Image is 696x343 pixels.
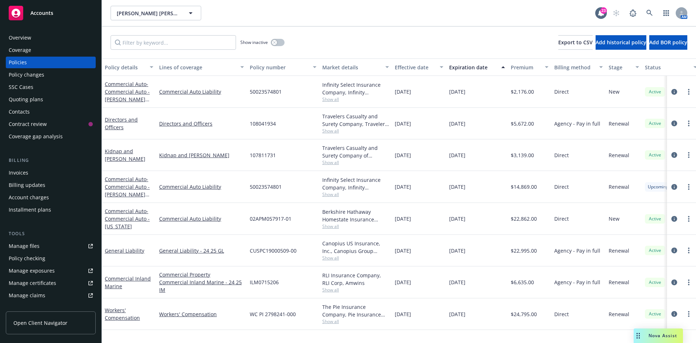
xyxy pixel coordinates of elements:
a: Coverage [6,44,96,56]
span: Add historical policy [596,39,646,46]
span: Direct [554,151,569,159]
span: Agency - Pay in full [554,120,600,127]
a: General Liability [105,247,144,254]
span: Show all [322,191,389,197]
span: Active [648,311,662,317]
a: Contacts [6,106,96,118]
span: [DATE] [395,278,411,286]
button: Nova Assist [634,328,683,343]
span: Direct [554,310,569,318]
div: Billing updates [9,179,45,191]
a: Installment plans [6,204,96,216]
a: circleInformation [670,87,679,96]
span: [DATE] [395,183,411,191]
a: Commercial Auto [105,176,150,205]
span: Renewal [609,247,629,254]
div: The Pie Insurance Company, Pie Insurance (Carrier), Paragon Insurance Holdings [322,303,389,318]
button: Policy number [247,58,319,76]
a: Switch app [659,6,674,20]
button: Add BOR policy [649,35,687,50]
a: Commercial Property [159,271,244,278]
span: Show inactive [240,39,268,45]
a: Commercial Auto Liability [159,183,244,191]
a: Commercial Inland Marine - 24 25 IM [159,278,244,294]
a: Search [642,6,657,20]
div: Manage claims [9,290,45,301]
div: Contacts [9,106,30,118]
span: WC PI 2798241-000 [250,310,296,318]
div: Infinity Select Insurance Company, Infinity ([PERSON_NAME]) [322,81,389,96]
span: Direct [554,88,569,95]
span: Show all [322,318,389,324]
span: [DATE] [449,278,465,286]
span: $22,862.00 [511,215,537,222]
a: more [684,151,693,159]
div: Installment plans [9,204,51,216]
span: Show all [322,223,389,229]
div: Market details [322,64,381,71]
a: more [684,246,693,255]
a: Quoting plans [6,94,96,105]
a: more [684,183,693,191]
div: Invoices [9,167,28,179]
a: Billing updates [6,179,96,191]
div: Stage [609,64,631,71]
div: Manage exposures [9,265,55,277]
div: Manage files [9,240,40,252]
div: Premium [511,64,540,71]
a: Overview [6,32,96,44]
span: New [609,215,620,222]
a: Manage exposures [6,265,96,277]
span: Show all [322,287,389,293]
span: $6,635.00 [511,278,534,286]
button: Market details [319,58,392,76]
a: Manage BORs [6,302,96,314]
span: [DATE] [395,151,411,159]
a: Commercial Auto Liability [159,88,244,95]
span: New [609,88,620,95]
a: SSC Cases [6,81,96,93]
span: Add BOR policy [649,39,687,46]
a: Commercial Auto Liability [159,215,244,222]
div: Effective date [395,64,435,71]
div: Tools [6,230,96,237]
div: Policies [9,57,27,68]
div: Coverage gap analysis [9,131,63,142]
div: Policy checking [9,253,45,264]
div: SSC Cases [9,81,33,93]
div: Status [645,64,689,71]
a: more [684,310,693,318]
a: Manage files [6,240,96,252]
span: Renewal [609,151,629,159]
span: [DATE] [395,310,411,318]
a: circleInformation [670,310,679,318]
span: [DATE] [449,120,465,127]
div: Travelers Casualty and Surety Company of America, Travelers Insurance [322,144,389,159]
a: circleInformation [670,151,679,159]
a: Kidnap and [PERSON_NAME] [105,148,145,162]
span: Active [648,216,662,222]
span: $24,795.00 [511,310,537,318]
div: Expiration date [449,64,497,71]
div: Berkshire Hathaway Homestate Insurance Company, Berkshire Hathaway Homestate Companies (BHHC) [322,208,389,223]
a: more [684,87,693,96]
a: Invoices [6,167,96,179]
div: 23 [600,7,607,14]
div: Billing [6,157,96,164]
span: 50023574801 [250,183,282,191]
a: Commercial Auto [105,81,150,110]
a: Workers' Compensation [159,310,244,318]
a: more [684,278,693,287]
a: Policy changes [6,69,96,81]
a: Account charges [6,192,96,203]
div: Manage certificates [9,277,56,289]
div: Coverage [9,44,31,56]
span: 108041934 [250,120,276,127]
span: Active [648,152,662,158]
span: $3,139.00 [511,151,534,159]
div: Policy details [105,64,145,71]
span: Nova Assist [649,332,677,339]
span: Direct [554,215,569,222]
button: Expiration date [446,58,508,76]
